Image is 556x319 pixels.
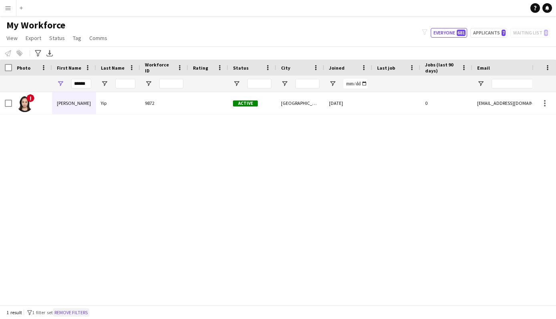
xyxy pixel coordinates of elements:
app-action-btn: Export XLSX [45,48,54,58]
button: Open Filter Menu [145,80,152,87]
span: Last Name [101,65,124,71]
div: Yip [96,92,140,114]
span: View [6,34,18,42]
button: Remove filters [53,308,89,317]
span: Last job [377,65,395,71]
div: 9872 [140,92,188,114]
a: Status [46,33,68,43]
span: Rating [193,65,208,71]
app-action-btn: Advanced filters [33,48,43,58]
a: Comms [86,33,110,43]
span: First Name [57,65,81,71]
input: Joined Filter Input [343,79,367,88]
button: Open Filter Menu [233,80,240,87]
button: Open Filter Menu [477,80,484,87]
span: Active [233,100,258,106]
span: Photo [17,65,30,71]
div: 0 [420,92,472,114]
span: Export [26,34,41,42]
input: Last Name Filter Input [115,79,135,88]
span: Tag [73,34,81,42]
input: Status Filter Input [247,79,271,88]
button: Open Filter Menu [281,80,288,87]
input: City Filter Input [295,79,319,88]
a: View [3,33,21,43]
div: [PERSON_NAME] [52,92,96,114]
button: Everyone681 [431,28,467,38]
span: Workforce ID [145,62,174,74]
input: First Name Filter Input [71,79,91,88]
span: My Workforce [6,19,65,31]
a: Export [22,33,44,43]
span: Status [233,65,249,71]
span: ! [26,94,34,102]
span: Status [49,34,65,42]
div: [GEOGRAPHIC_DATA] [276,92,324,114]
span: Joined [329,65,345,71]
span: Comms [89,34,107,42]
button: Open Filter Menu [57,80,64,87]
span: Jobs (last 90 days) [425,62,458,74]
span: 1 filter set [32,309,53,315]
span: 7 [502,30,506,36]
span: 681 [457,30,466,36]
button: Open Filter Menu [329,80,336,87]
span: Email [477,65,490,71]
a: Tag [70,33,84,43]
button: Open Filter Menu [101,80,108,87]
img: Nellie Yip [17,96,33,112]
button: Applicants7 [470,28,507,38]
span: City [281,65,290,71]
input: Workforce ID Filter Input [159,79,183,88]
div: [DATE] [324,92,372,114]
